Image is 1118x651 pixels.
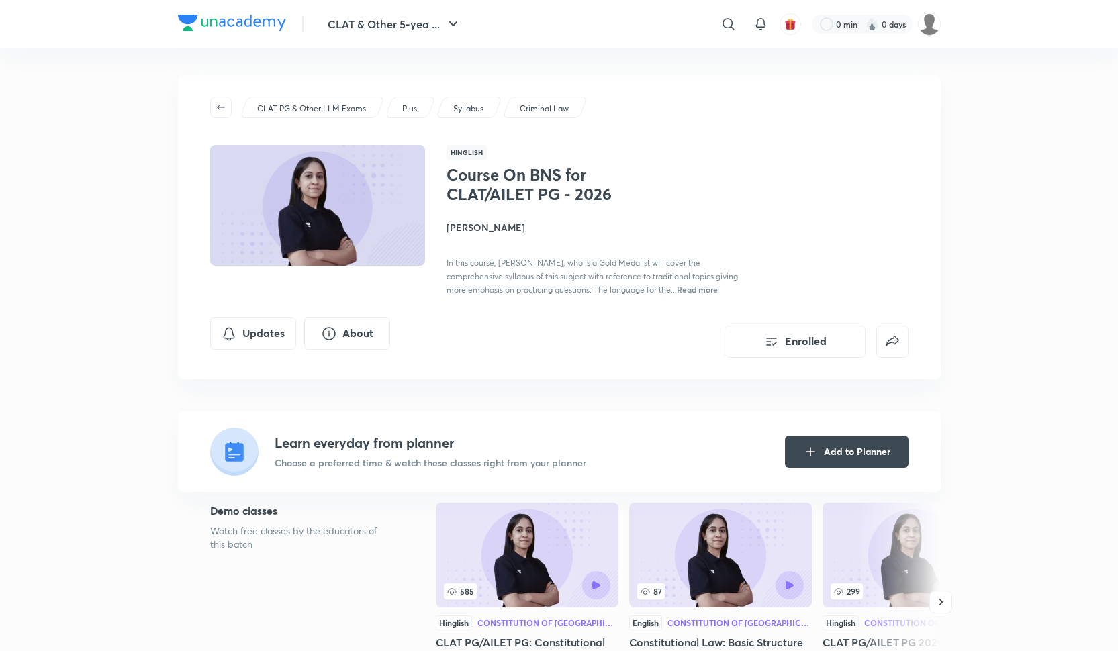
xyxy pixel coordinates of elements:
div: Hinglish [823,615,859,630]
button: Enrolled [725,325,866,358]
img: Samridhya Pal [918,13,941,36]
span: Read more [677,284,718,295]
img: streak [866,17,879,31]
span: In this course, [PERSON_NAME], who is a Gold Medalist will cover the comprehensive syllabus of th... [447,258,738,295]
button: Add to Planner [785,436,909,468]
span: 585 [444,583,477,599]
p: Plus [402,103,417,115]
div: Constitution of [GEOGRAPHIC_DATA] [477,619,618,627]
a: Syllabus [451,103,485,115]
button: Updates [210,317,296,350]
a: Criminal Law [517,103,571,115]
div: Hinglish [436,615,472,630]
h5: Demo classes [210,503,393,519]
span: 299 [831,583,863,599]
img: Thumbnail [207,144,426,267]
button: false [876,325,909,358]
h4: Learn everyday from planner [275,433,586,453]
img: Company Logo [178,15,286,31]
p: Choose a preferred time & watch these classes right from your planner [275,456,586,470]
p: Watch free classes by the educators of this batch [210,524,393,551]
h1: Course On BNS for CLAT/AILET PG - 2026 [447,165,666,204]
a: Company Logo [178,15,286,34]
span: Hinglish [447,145,487,160]
h4: [PERSON_NAME] [447,220,747,234]
div: Constitution of [GEOGRAPHIC_DATA] [667,619,812,627]
p: Criminal Law [520,103,569,115]
button: About [304,317,390,350]
a: CLAT PG & Other LLM Exams [254,103,368,115]
p: CLAT PG & Other LLM Exams [257,103,366,115]
a: Plus [400,103,419,115]
p: Syllabus [453,103,483,115]
div: English [629,615,662,630]
button: CLAT & Other 5-yea ... [320,11,469,38]
button: avatar [780,13,801,35]
span: 87 [637,583,665,599]
img: avatar [784,18,796,30]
